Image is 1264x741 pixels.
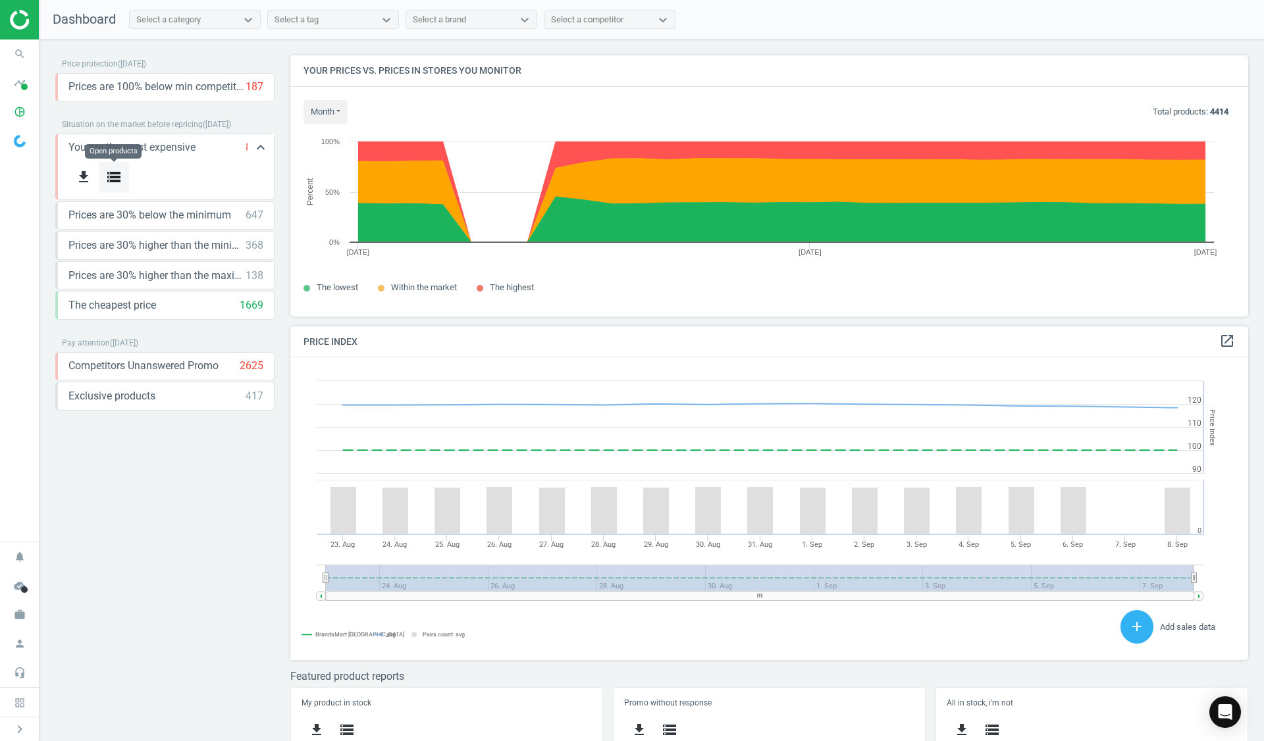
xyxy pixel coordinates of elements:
[799,248,822,256] tspan: [DATE]
[246,208,263,222] div: 647
[68,80,246,94] span: Prices are 100% below min competitor
[854,540,874,549] tspan: 2. Sep
[551,14,623,26] div: Select a competitor
[240,298,263,313] div: 1669
[1120,610,1153,644] button: add
[1208,409,1217,446] tspan: Price Index
[1160,622,1215,632] span: Add sales data
[68,359,219,373] span: Competitors Unanswered Promo
[10,10,103,30] img: ajHJNr6hYgQAAAAASUVORK5CYII=
[1219,333,1235,350] a: open_in_new
[302,698,592,707] h5: My product in stock
[325,188,340,196] text: 50%
[7,544,32,569] i: notifications
[246,238,263,253] div: 368
[1194,248,1217,256] tspan: [DATE]
[14,135,26,147] img: wGWNvw8QSZomAAAAABJRU5ErkJggg==
[99,162,129,193] button: storage
[490,282,534,292] span: The highest
[3,721,36,738] button: chevron_right
[290,670,1248,682] h3: Featured product reports
[1129,619,1145,634] i: add
[110,338,138,347] span: ( [DATE] )
[696,540,720,549] tspan: 30. Aug
[7,573,32,598] i: cloud_done
[1188,419,1201,428] text: 110
[309,722,325,738] i: get_app
[1153,106,1228,118] p: Total products:
[329,238,340,246] text: 0%
[947,698,1237,707] h5: All in stock, i'm not
[907,540,927,549] tspan: 3. Sep
[68,238,246,253] span: Prices are 30% higher than the minimum
[539,540,564,549] tspan: 27. Aug
[1209,696,1241,728] div: Open Intercom Messenger
[423,631,465,638] tspan: Pairs count: avg
[321,138,340,145] text: 100%
[315,631,404,638] tspan: BrandsMart [GEOGRAPHIC_DATA]
[305,178,315,205] tspan: Percent
[1115,540,1136,549] tspan: 7. Sep
[7,70,32,95] i: timeline
[1192,465,1201,474] text: 90
[290,326,1248,357] h4: Price Index
[68,140,196,155] span: You are the most expensive
[382,540,407,549] tspan: 24. Aug
[248,134,274,161] button: keyboard_arrow_up
[1011,540,1031,549] tspan: 5. Sep
[413,14,466,26] div: Select a brand
[12,721,28,737] i: chevron_right
[62,338,110,347] span: Pay attention
[136,14,201,26] div: Select a category
[240,359,263,373] div: 2625
[954,722,970,738] i: get_app
[317,282,358,292] span: The lowest
[7,99,32,124] i: pie_chart_outlined
[662,722,677,738] i: storage
[1198,526,1201,535] text: 0
[290,55,1248,86] h4: Your prices vs. prices in stores you monitor
[62,120,203,129] span: Situation on the market before repricing
[246,140,263,155] div: 809
[7,602,32,627] i: work
[68,389,155,403] span: Exclusive products
[275,14,319,26] div: Select a tag
[68,268,246,283] span: Prices are 30% higher than the maximal
[76,169,92,185] i: get_app
[1063,540,1083,549] tspan: 6. Sep
[435,540,460,549] tspan: 25. Aug
[85,144,142,159] div: Open products
[68,298,156,313] span: The cheapest price
[386,631,396,638] tspan: avg
[1188,442,1201,451] text: 100
[631,722,647,738] i: get_app
[62,59,118,68] span: Price protection
[7,660,32,685] i: headset_mic
[303,100,348,124] button: month
[959,540,979,549] tspan: 4. Sep
[68,208,231,222] span: Prices are 30% below the minimum
[748,540,772,549] tspan: 31. Aug
[330,540,355,549] tspan: 23. Aug
[53,11,116,27] span: Dashboard
[1219,333,1235,349] i: open_in_new
[624,698,914,707] h5: Promo without response
[1167,540,1188,549] tspan: 8. Sep
[106,169,122,185] i: storage
[68,162,99,193] button: get_app
[1210,107,1228,116] b: 4414
[347,248,370,256] tspan: [DATE]
[203,120,231,129] span: ( [DATE] )
[1188,396,1201,405] text: 120
[644,540,668,549] tspan: 29. Aug
[7,631,32,656] i: person
[253,140,269,155] i: keyboard_arrow_up
[984,722,1000,738] i: storage
[591,540,616,549] tspan: 28. Aug
[487,540,512,549] tspan: 26. Aug
[339,722,355,738] i: storage
[246,80,263,94] div: 187
[7,41,32,66] i: search
[802,540,822,549] tspan: 1. Sep
[118,59,146,68] span: ( [DATE] )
